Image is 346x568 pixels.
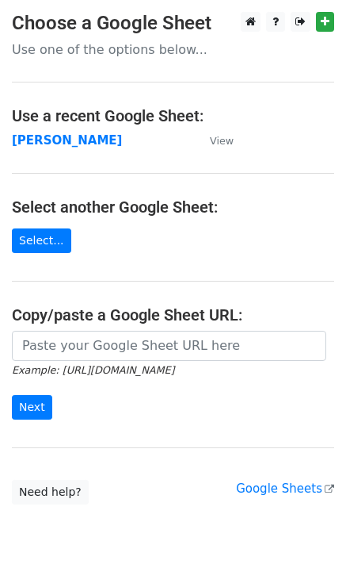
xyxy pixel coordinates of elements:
a: [PERSON_NAME] [12,133,122,148]
small: View [210,135,234,147]
input: Paste your Google Sheet URL here [12,331,326,361]
h4: Select another Google Sheet: [12,198,334,217]
a: Select... [12,228,71,253]
input: Next [12,395,52,420]
h4: Copy/paste a Google Sheet URL: [12,305,334,324]
p: Use one of the options below... [12,41,334,58]
h3: Choose a Google Sheet [12,12,334,35]
a: View [194,133,234,148]
small: Example: [URL][DOMAIN_NAME] [12,364,174,376]
h4: Use a recent Google Sheet: [12,106,334,125]
a: Need help? [12,480,89,505]
a: Google Sheets [236,482,334,496]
